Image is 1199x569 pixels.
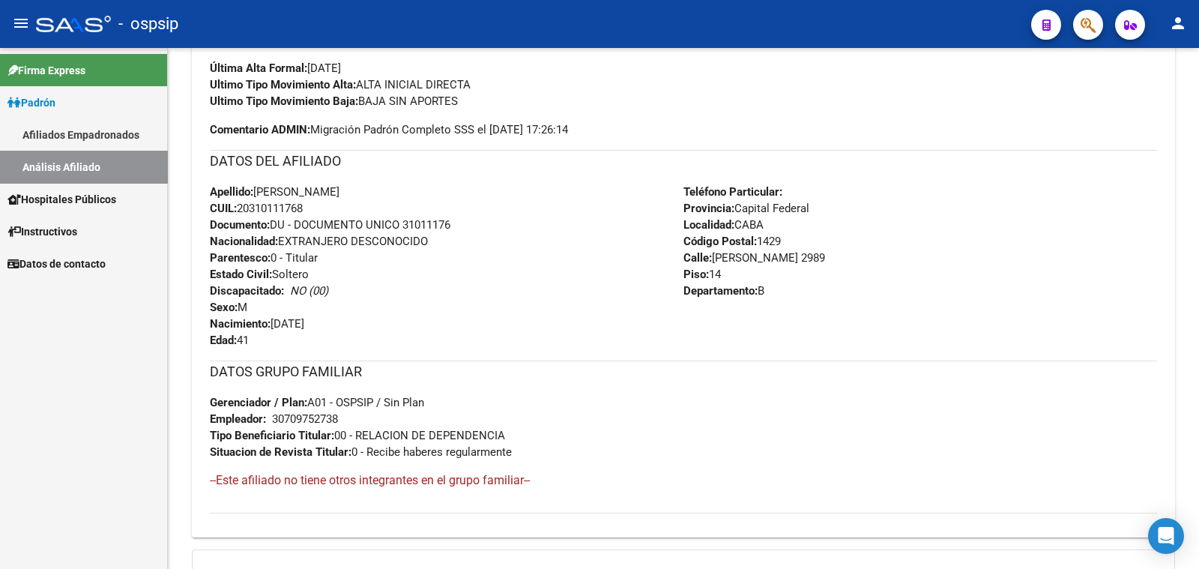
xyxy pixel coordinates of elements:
span: [PERSON_NAME] [210,185,339,199]
span: [DATE] [210,317,304,331]
h4: --Este afiliado no tiene otros integrantes en el grupo familiar-- [210,472,1157,489]
strong: Código Postal: [683,235,757,248]
strong: Apellido: [210,185,253,199]
span: CABA [683,218,764,232]
strong: Situacion de Revista Titular: [210,445,351,459]
strong: Sexo: [210,301,238,314]
span: [PERSON_NAME] 2989 [683,251,825,265]
span: 0 - Titular [210,251,318,265]
strong: Teléfono Particular: [683,185,782,199]
span: 0 - Recibe haberes regularmente [210,445,512,459]
strong: Estado Civil: [210,268,272,281]
span: 41 [210,334,249,347]
h3: DATOS GRUPO FAMILIAR [210,361,1157,382]
strong: Provincia: [683,202,734,215]
span: Datos de contacto [7,256,106,272]
span: 1429 [683,235,781,248]
strong: Piso: [683,268,709,281]
strong: Ultimo Tipo Movimiento Baja: [210,94,358,108]
strong: Ultimo Tipo Movimiento Alta: [210,78,356,91]
span: Instructivos [7,223,77,240]
span: ALTA INICIAL DIRECTA [210,78,471,91]
strong: Comentario ADMIN: [210,123,310,136]
span: DU - DOCUMENTO UNICO 31011176 [210,218,450,232]
span: Firma Express [7,62,85,79]
span: Migración Padrón Completo SSS el [DATE] 17:26:14 [210,121,568,138]
span: 00 - RELACION DE DEPENDENCIA [210,429,505,442]
span: B [683,284,764,298]
div: Open Intercom Messenger [1148,518,1184,554]
strong: Calle: [683,251,712,265]
span: Capital Federal [683,202,809,215]
span: Hospitales Públicos [7,191,116,208]
span: - ospsip [118,7,178,40]
strong: Localidad: [683,218,734,232]
strong: Nacionalidad: [210,235,278,248]
span: [DATE] [210,61,341,75]
strong: Parentesco: [210,251,271,265]
strong: CUIL: [210,202,237,215]
span: Padrón [7,94,55,111]
h3: DATOS DEL AFILIADO [210,151,1157,172]
span: Soltero [210,268,309,281]
strong: Última Alta Formal: [210,61,307,75]
span: 20310111768 [210,202,303,215]
strong: Empleador: [210,412,266,426]
strong: Gerenciador / Plan: [210,396,307,409]
span: EXTRANJERO DESCONOCIDO [210,235,428,248]
strong: Departamento: [683,284,758,298]
strong: Tipo Beneficiario Titular: [210,429,334,442]
strong: Documento: [210,218,270,232]
mat-icon: menu [12,14,30,32]
strong: Nacimiento: [210,317,271,331]
span: A01 - OSPSIP / Sin Plan [210,396,424,409]
strong: Discapacitado: [210,284,284,298]
mat-icon: person [1169,14,1187,32]
span: 14 [683,268,721,281]
strong: Edad: [210,334,237,347]
div: 30709752738 [272,411,338,427]
i: NO (00) [290,284,328,298]
span: M [210,301,247,314]
span: BAJA SIN APORTES [210,94,458,108]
